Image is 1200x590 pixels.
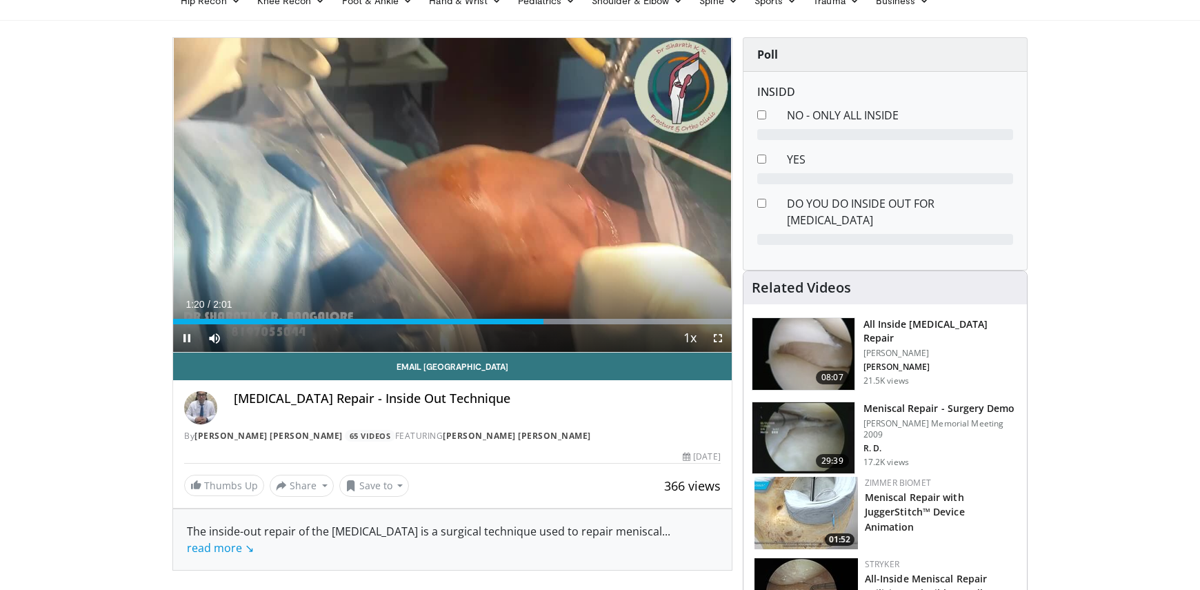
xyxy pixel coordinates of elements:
[184,391,217,424] img: Avatar
[863,362,1019,373] p: [PERSON_NAME]
[173,353,732,380] a: Email [GEOGRAPHIC_DATA]
[816,371,849,384] span: 08:07
[184,430,721,442] div: By FEATURING
[664,478,721,494] span: 366 views
[173,324,201,352] button: Pause
[757,86,1013,99] h6: INSIDD
[752,402,1019,475] a: 29:39 Meniscal Repair - Surgery Demo [PERSON_NAME] Memorial Meeting 2009 R. D. 17.2K views
[173,319,732,324] div: Progress Bar
[863,348,1019,359] p: [PERSON_NAME]
[186,299,204,310] span: 1:20
[270,475,334,497] button: Share
[234,391,721,406] h4: [MEDICAL_DATA] Repair - Inside Out Technique
[187,523,718,556] div: The inside-out repair of the [MEDICAL_DATA] is a surgical technique used to repair meniscal
[863,375,909,386] p: 21.5K views
[184,475,264,496] a: Thumbs Up
[443,430,591,442] a: [PERSON_NAME] [PERSON_NAME]
[863,457,909,468] p: 17.2K views
[865,477,931,489] a: Zimmer Biomet
[187,524,670,555] span: ...
[863,402,1019,415] h3: Meniscal Repair - Surgery Demo
[863,317,1019,345] h3: All Inside [MEDICAL_DATA] Repair
[754,477,858,549] img: 50c219b3-c08f-4b6c-9bf8-c5ca6333d247.150x105_q85_crop-smart_upscale.jpg
[816,454,849,468] span: 29:39
[677,324,704,352] button: Playback Rate
[757,47,778,62] strong: Poll
[752,317,1019,391] a: 08:07 All Inside [MEDICAL_DATA] Repair [PERSON_NAME] [PERSON_NAME] 21.5K views
[213,299,232,310] span: 2:01
[777,151,1023,168] dd: YES
[865,558,899,570] a: Stryker
[187,540,254,555] a: read more ↘
[777,195,1023,228] dd: DO YOU DO INSIDE OUT FOR [MEDICAL_DATA]
[825,533,854,546] span: 01:52
[865,491,965,533] a: Meniscal Repair with JuggerStitch™ Device Animation
[752,318,854,390] img: heCDP4pTuni5z6vX4xMDoxOjA4MTsiGN.150x105_q85_crop-smart_upscale.jpg
[863,418,1019,440] p: [PERSON_NAME] Memorial Meeting 2009
[754,477,858,549] a: 01:52
[683,451,720,463] div: [DATE]
[201,324,228,352] button: Mute
[194,430,343,442] a: [PERSON_NAME] [PERSON_NAME]
[863,443,1019,454] p: R. D.
[345,430,395,442] a: 65 Videos
[339,475,410,497] button: Save to
[704,324,732,352] button: Fullscreen
[777,107,1023,124] dd: NO - ONLY ALL INSIDE
[208,299,210,310] span: /
[752,402,854,474] img: hunt_3.png.150x105_q85_crop-smart_upscale.jpg
[173,38,732,353] video-js: Video Player
[752,279,851,296] h4: Related Videos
